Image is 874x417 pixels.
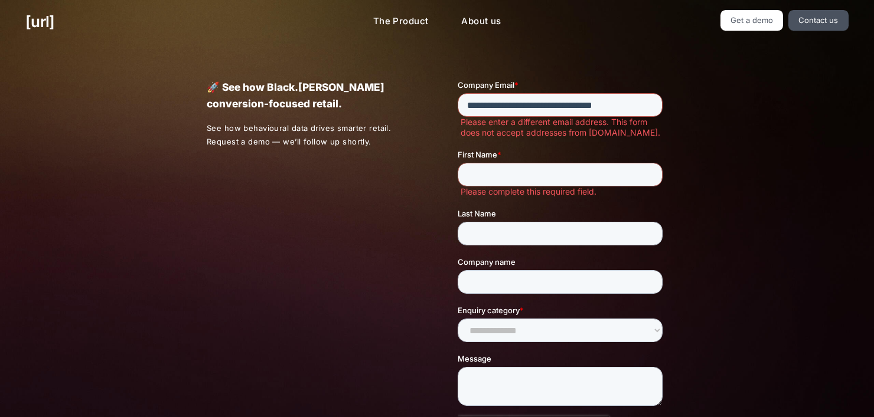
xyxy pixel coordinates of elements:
[364,10,438,33] a: The Product
[25,10,54,33] a: [URL]
[788,10,849,31] a: Contact us
[452,10,510,33] a: About us
[207,79,416,112] p: 🚀 See how Black.[PERSON_NAME] conversion-focused retail.
[207,122,417,149] p: See how behavioural data drives smarter retail. Request a demo — we’ll follow up shortly.
[720,10,784,31] a: Get a demo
